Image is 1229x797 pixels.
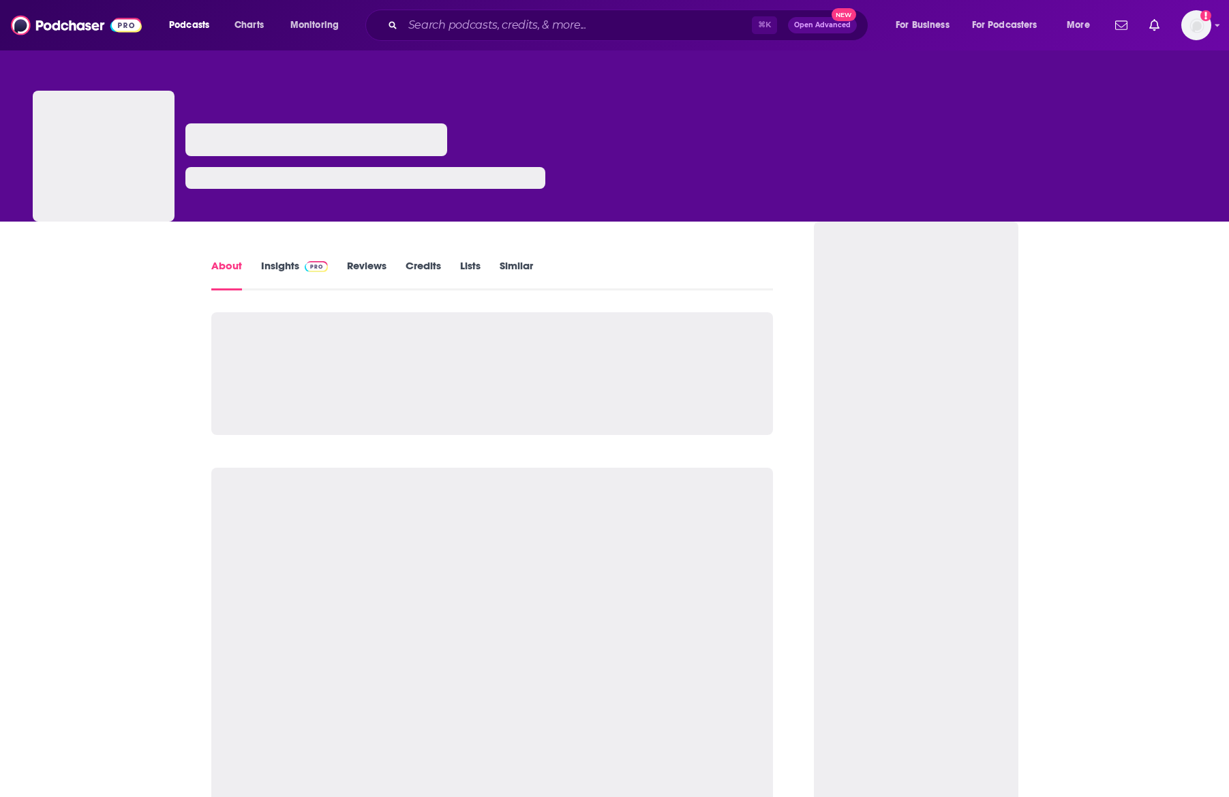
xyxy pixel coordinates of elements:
button: open menu [160,14,227,36]
a: Charts [226,14,272,36]
button: open menu [1057,14,1107,36]
img: User Profile [1181,10,1211,40]
a: InsightsPodchaser Pro [261,259,329,290]
span: More [1067,16,1090,35]
a: Reviews [347,259,386,290]
button: Show profile menu [1181,10,1211,40]
span: Logged in as jennevievef [1181,10,1211,40]
a: Show notifications dropdown [1144,14,1165,37]
button: Open AdvancedNew [788,17,857,33]
a: Lists [460,259,481,290]
a: Similar [500,259,533,290]
a: Show notifications dropdown [1110,14,1133,37]
img: Podchaser Pro [305,261,329,272]
span: For Business [896,16,950,35]
span: ⌘ K [752,16,777,34]
img: Podchaser - Follow, Share and Rate Podcasts [11,12,142,38]
div: Search podcasts, credits, & more... [378,10,881,41]
button: open menu [281,14,356,36]
input: Search podcasts, credits, & more... [403,14,752,36]
button: open menu [963,14,1057,36]
span: Charts [234,16,264,35]
button: open menu [886,14,967,36]
svg: Add a profile image [1200,10,1211,21]
span: Open Advanced [794,22,851,29]
span: New [832,8,856,21]
a: About [211,259,242,290]
span: Monitoring [290,16,339,35]
span: For Podcasters [972,16,1037,35]
a: Credits [406,259,441,290]
span: Podcasts [169,16,209,35]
